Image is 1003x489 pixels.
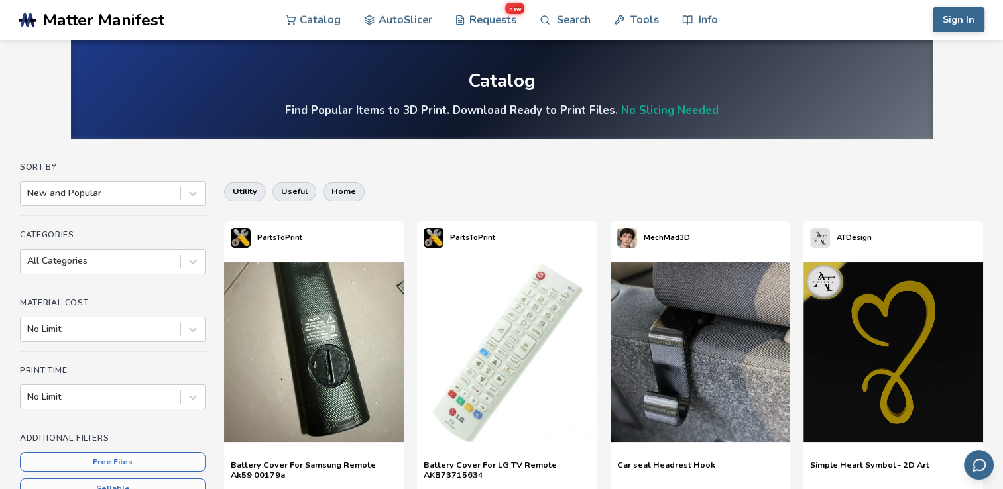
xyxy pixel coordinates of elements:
[27,256,30,266] input: All Categories
[27,188,30,199] input: New and Popular
[27,392,30,402] input: No Limit
[617,228,637,248] img: MechMad3D's profile
[20,230,206,239] h4: Categories
[424,228,443,248] img: PartsToPrint's profile
[20,162,206,172] h4: Sort By
[27,324,30,335] input: No Limit
[621,103,719,118] a: No Slicing Needed
[224,182,266,201] button: utility
[231,460,397,480] a: Battery Cover For Samsung Remote Ak59 00179a
[20,433,206,443] h4: Additional Filters
[20,452,206,472] button: Free Files
[417,221,502,254] a: PartsToPrint's profilePartsToPrint
[644,231,690,244] p: MechMad3D
[810,460,929,480] a: Simple Heart Symbol - 2D Art
[803,221,878,254] a: ATDesign's profileATDesign
[810,228,830,248] img: ATDesign's profile
[20,366,206,375] h4: Print Time
[468,71,536,91] div: Catalog
[272,182,316,201] button: useful
[505,3,524,14] span: new
[964,450,994,480] button: Send feedback via email
[837,231,872,244] p: ATDesign
[257,231,302,244] p: PartsToPrint
[43,11,164,29] span: Matter Manifest
[424,460,590,480] a: Battery Cover For LG TV Remote AKB73715634
[285,103,719,118] h4: Find Popular Items to 3D Print. Download Ready to Print Files.
[323,182,365,201] button: home
[224,221,309,254] a: PartsToPrint's profilePartsToPrint
[617,460,715,480] a: Car seat Headrest Hook
[933,7,984,32] button: Sign In
[231,228,251,248] img: PartsToPrint's profile
[611,221,697,254] a: MechMad3D's profileMechMad3D
[450,231,495,244] p: PartsToPrint
[20,298,206,307] h4: Material Cost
